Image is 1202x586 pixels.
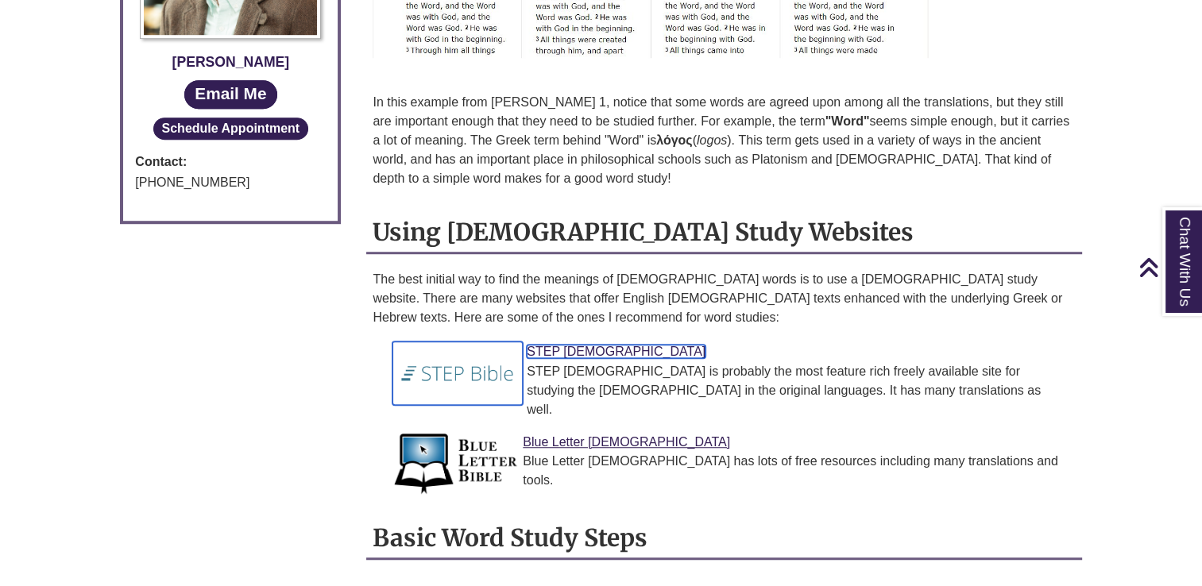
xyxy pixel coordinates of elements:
[404,362,1069,419] div: STEP [DEMOGRAPHIC_DATA] is probably the most feature rich freely available site for studying the ...
[392,432,519,495] img: Link to Blue Letter Bible
[392,341,523,405] img: Link to STEP Bible
[825,114,870,128] strong: "Word"
[656,133,692,147] strong: λόγος
[697,133,727,147] em: logos
[366,212,1081,254] h2: Using [DEMOGRAPHIC_DATA] Study Websites
[366,518,1081,560] h2: Basic Word Study Steps
[523,435,730,449] a: Link to Blue Letter Bible Blue Letter [DEMOGRAPHIC_DATA]
[135,152,326,172] strong: Contact:
[135,51,326,73] div: [PERSON_NAME]
[404,452,1069,490] div: Blue Letter [DEMOGRAPHIC_DATA] has lots of free resources including many translations and tools.
[373,270,1075,327] p: The best initial way to find the meanings of [DEMOGRAPHIC_DATA] words is to use a [DEMOGRAPHIC_DA...
[1138,256,1198,278] a: Back to Top
[135,172,326,193] div: [PHONE_NUMBER]
[184,80,277,108] a: Email Me
[527,345,705,358] a: Link to STEP Bible STEP [DEMOGRAPHIC_DATA]
[153,118,308,140] button: Schedule Appointment
[373,93,1075,188] p: In this example from [PERSON_NAME] 1, notice that some words are agreed upon among all the transl...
